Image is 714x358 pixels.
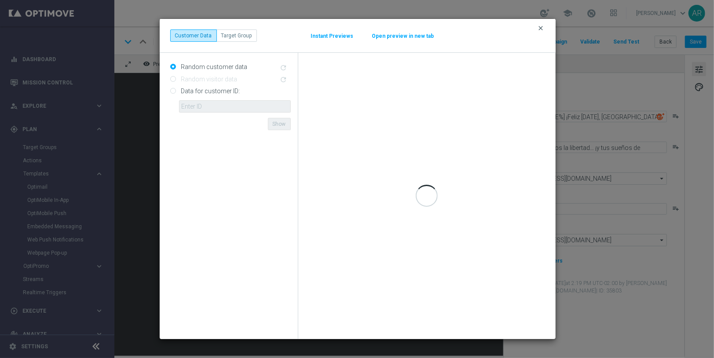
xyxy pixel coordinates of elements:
[170,29,257,42] div: ...
[538,25,545,32] i: clear
[179,87,240,95] label: Data for customer ID:
[179,100,291,113] input: Enter ID
[372,33,435,40] button: Open preview in new tab
[268,118,291,130] button: Show
[537,24,547,32] button: clear
[179,75,238,83] label: Random visitor data
[311,33,354,40] button: Instant Previews
[170,29,217,42] button: Customer Data
[216,29,257,42] button: Target Group
[179,63,248,71] label: Random customer data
